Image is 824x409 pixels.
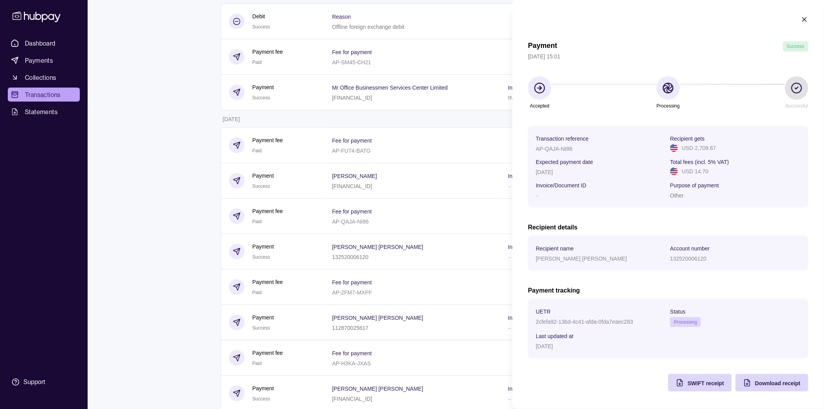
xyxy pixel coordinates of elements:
[536,319,633,325] p: 2cfefa92-13bd-4c41-afda-0fda7eaec283
[670,182,719,189] p: Purpose of payment
[755,380,801,386] span: Download receipt
[536,343,553,349] p: [DATE]
[670,167,678,175] img: us
[536,309,551,315] p: UETR
[682,167,708,176] p: USD 14.70
[528,52,808,61] p: [DATE] 15:01
[670,136,705,142] p: Recipient gets
[736,374,808,391] button: Download receipt
[688,380,724,386] span: SWIFT receipt
[670,256,706,262] p: 132520006120
[682,144,716,152] p: USD 2,709.67
[670,144,678,152] img: us
[670,192,684,199] p: Other
[670,245,710,252] p: Account number
[528,41,557,51] h1: Payment
[536,146,572,152] p: AP-QAJA-NI86
[787,44,805,49] span: Success
[670,159,729,165] p: Total fees (incl. 5% VAT)
[536,136,589,142] p: Transaction reference
[536,169,553,175] p: [DATE]
[536,256,627,262] p: [PERSON_NAME] [PERSON_NAME]
[528,223,808,232] h2: Recipient details
[536,192,539,199] p: –
[657,102,680,110] p: Processing
[668,374,732,391] button: SWIFT receipt
[536,333,574,339] p: Last updated at
[785,102,808,110] p: Successful
[536,182,586,189] p: Invoice/Document ID
[536,159,593,165] p: Expected payment date
[528,286,808,295] h2: Payment tracking
[670,309,686,315] p: Status
[536,245,574,252] p: Recipient name
[674,319,697,325] span: Processing
[530,102,549,110] p: Accepted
